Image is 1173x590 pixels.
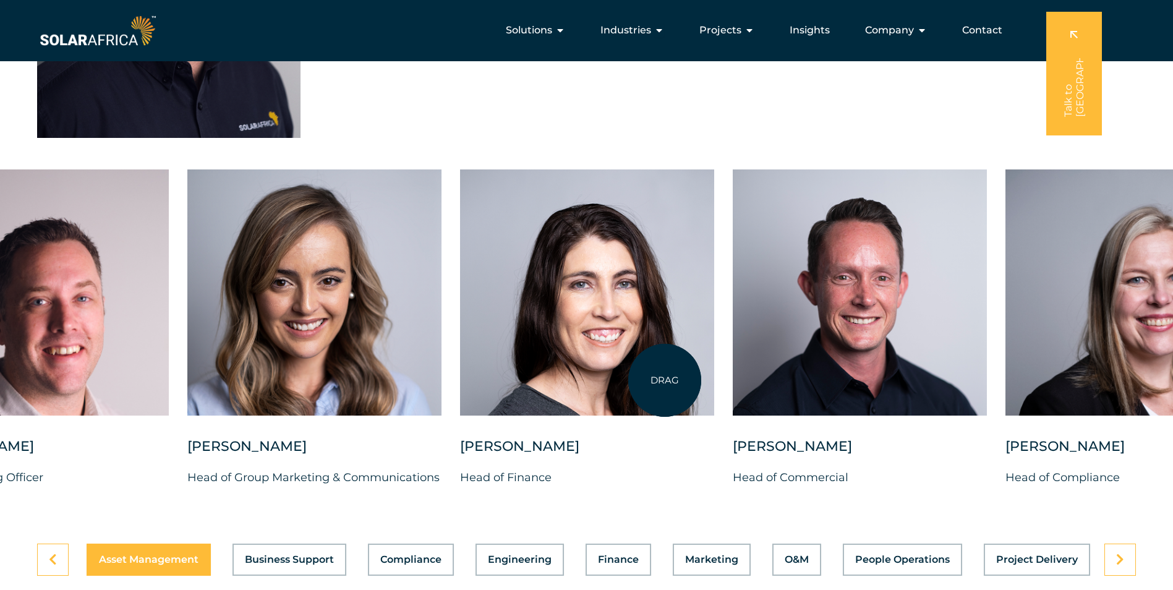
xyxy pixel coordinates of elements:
a: Insights [790,23,830,38]
nav: Menu [158,18,1012,43]
div: [PERSON_NAME] [733,437,987,468]
span: Industries [600,23,651,38]
div: Menu Toggle [158,18,1012,43]
a: Contact [962,23,1002,38]
span: Company [865,23,914,38]
p: Head of Commercial [733,468,987,487]
span: Projects [699,23,741,38]
div: [PERSON_NAME] [187,437,441,468]
span: Asset Management [99,555,198,565]
span: O&M [785,555,809,565]
div: [PERSON_NAME] [460,437,714,468]
span: Solutions [506,23,552,38]
span: People Operations [855,555,950,565]
span: Marketing [685,555,738,565]
span: Compliance [380,555,441,565]
span: Engineering [488,555,552,565]
p: Head of Finance [460,468,714,487]
span: Finance [598,555,639,565]
p: Head of Group Marketing & Communications [187,468,441,487]
span: Business Support [245,555,334,565]
span: Project Delivery [996,555,1078,565]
